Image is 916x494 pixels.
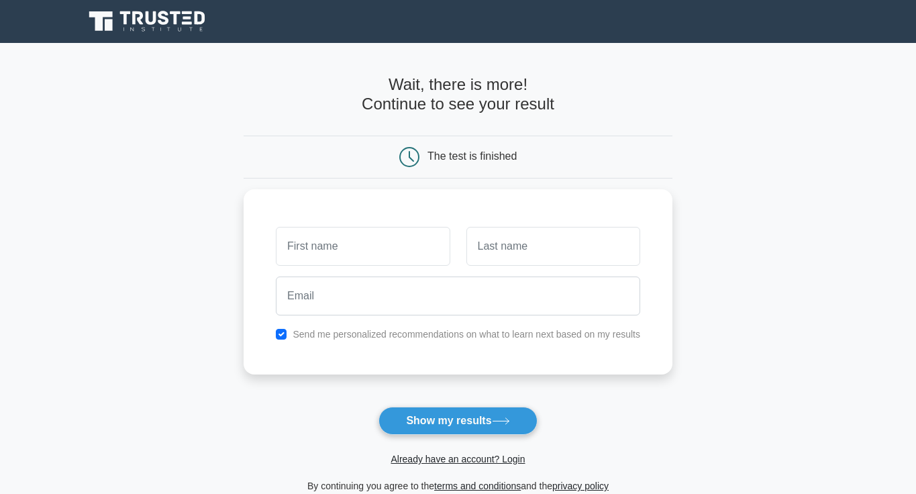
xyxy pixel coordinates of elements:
[434,481,521,491] a: terms and conditions
[552,481,609,491] a: privacy policy
[276,277,640,315] input: Email
[427,150,517,162] div: The test is finished
[378,407,537,435] button: Show my results
[276,227,450,266] input: First name
[391,454,525,464] a: Already have an account? Login
[244,75,672,114] h4: Wait, there is more! Continue to see your result
[236,478,680,494] div: By continuing you agree to the and the
[293,329,640,340] label: Send me personalized recommendations on what to learn next based on my results
[466,227,640,266] input: Last name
